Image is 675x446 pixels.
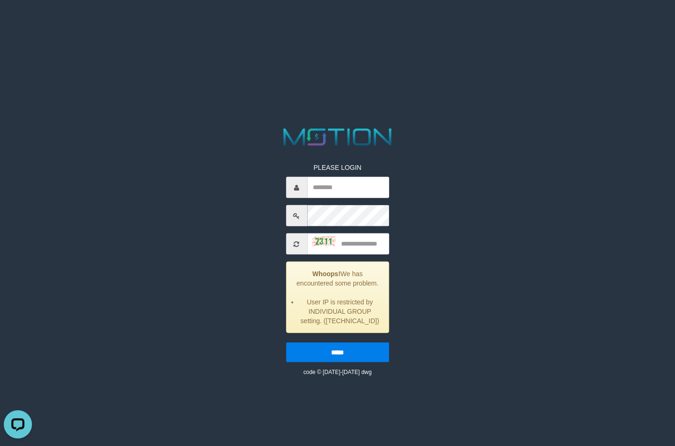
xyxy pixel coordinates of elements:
[312,270,341,278] strong: Whoops!
[286,262,389,333] div: We has encountered some problem.
[298,297,381,326] li: User IP is restricted by INDIVIDUAL GROUP setting. ([TECHNICAL_ID])
[303,369,372,375] small: code © [DATE]-[DATE] dwg
[286,163,389,172] p: PLEASE LOGIN
[312,237,335,246] img: captcha
[4,4,32,32] button: Open LiveChat chat widget
[278,126,397,149] img: MOTION_logo.png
